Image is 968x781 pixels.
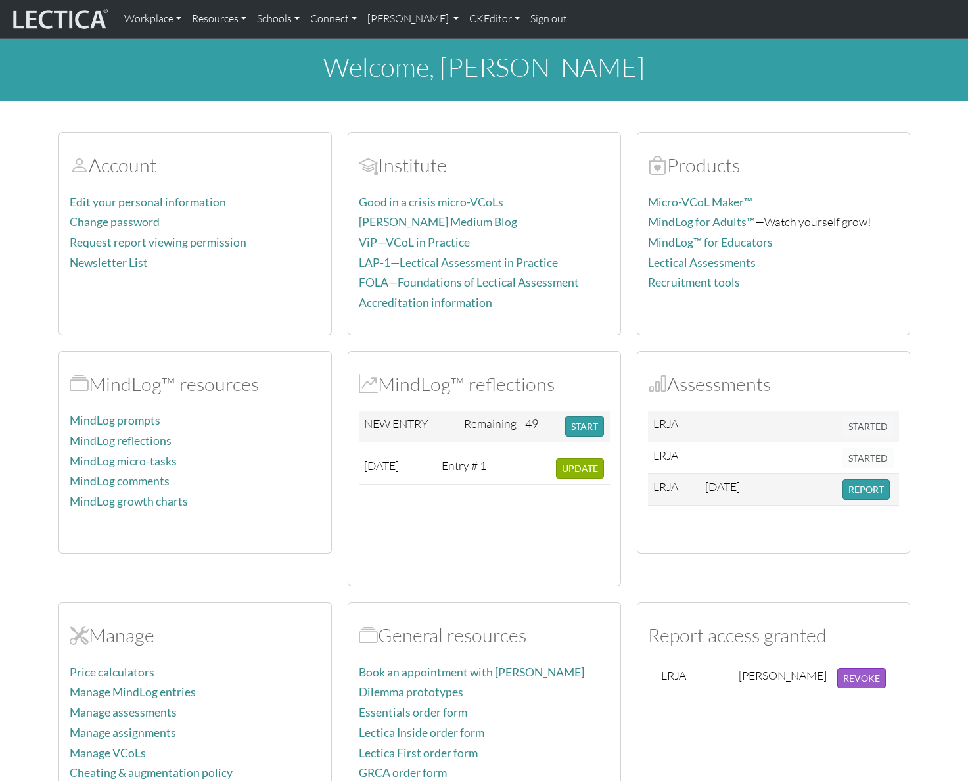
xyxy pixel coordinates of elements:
a: Connect [305,5,362,33]
td: LRJA [648,474,700,506]
span: MindLog™ resources [70,372,89,396]
td: LRJA [648,442,700,474]
h2: Account [70,154,321,177]
a: CKEditor [464,5,525,33]
a: [PERSON_NAME] [362,5,464,33]
span: UPDATE [562,463,598,474]
a: Essentials order form [359,705,467,719]
td: NEW ENTRY [359,411,459,442]
a: MindLog™ for Educators [648,235,773,249]
h2: Report access granted [648,624,899,647]
td: LRJA [656,663,733,694]
a: MindLog for Adults™ [648,215,755,229]
a: MindLog reflections [70,434,172,448]
a: Manage MindLog entries [70,685,196,699]
a: Sign out [525,5,572,33]
a: Change password [70,215,160,229]
span: Products [648,153,667,177]
a: [PERSON_NAME] Medium Blog [359,215,517,229]
a: MindLog micro-tasks [70,454,177,468]
span: MindLog [359,372,378,396]
a: FOLA—Foundations of Lectical Assessment [359,275,579,289]
a: Price calculators [70,665,154,679]
button: REPORT [842,479,890,500]
h2: MindLog™ reflections [359,373,610,396]
span: Account [70,153,89,177]
h2: Institute [359,154,610,177]
a: MindLog comments [70,474,170,488]
td: Entry # 1 [436,453,496,485]
h2: Manage [70,624,321,647]
span: Assessments [648,372,667,396]
a: LAP-1—Lectical Assessment in Practice [359,256,558,270]
p: —Watch yourself grow! [648,212,899,231]
a: Resources [187,5,252,33]
a: GRCA order form [359,766,447,780]
span: Resources [359,623,378,647]
td: Remaining = [459,411,560,442]
a: Micro-VCoL Maker™ [648,195,752,209]
a: Request report viewing permission [70,235,246,249]
a: Schools [252,5,305,33]
img: lecticalive [10,7,108,32]
span: 49 [525,416,538,431]
button: UPDATE [556,458,604,479]
a: Edit your personal information [70,195,226,209]
a: Cheating & augmentation policy [70,766,233,780]
span: Manage [70,623,89,647]
h2: General resources [359,624,610,647]
a: Lectical Assessments [648,256,756,270]
span: Account [359,153,378,177]
a: Recruitment tools [648,275,740,289]
a: Manage assignments [70,726,176,740]
a: ViP—VCoL in Practice [359,235,470,249]
h2: Products [648,154,899,177]
td: LRJA [648,411,700,442]
span: [DATE] [364,458,399,473]
a: Manage VCoLs [70,746,146,760]
h2: MindLog™ resources [70,373,321,396]
a: MindLog growth charts [70,494,188,508]
a: Newsletter List [70,256,148,270]
a: Workplace [119,5,187,33]
h2: Assessments [648,373,899,396]
a: Manage assessments [70,705,177,719]
a: Book an appointment with [PERSON_NAME] [359,665,584,679]
a: Lectica Inside order form [359,726,484,740]
div: [PERSON_NAME] [739,668,827,683]
a: Lectica First order form [359,746,478,760]
a: Dilemma prototypes [359,685,463,699]
a: MindLog prompts [70,414,160,427]
a: Good in a crisis micro-VCoLs [359,195,503,209]
a: Accreditation information [359,296,492,310]
button: START [565,416,604,437]
span: [DATE] [705,479,740,494]
button: REVOKE [837,668,886,688]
